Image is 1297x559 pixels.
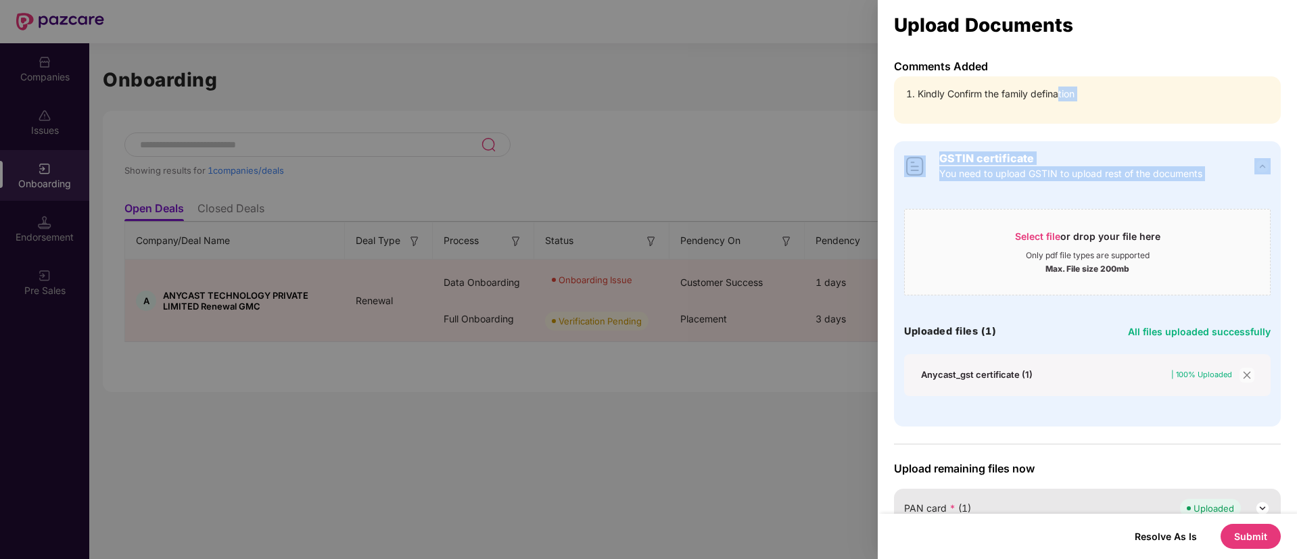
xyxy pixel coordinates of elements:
span: You need to upload GSTIN to upload rest of the documents [939,166,1202,181]
span: Select fileor drop your file hereOnly pdf file types are supportedMax. File size 200mb [905,220,1270,285]
div: or drop your file here [1015,230,1160,250]
div: Upload Documents [894,18,1281,32]
div: Anycast_gst certificate (1) [921,368,1033,381]
span: All files uploaded successfully [1128,326,1271,337]
button: Submit [1221,524,1281,549]
b: GSTIN certificate [939,151,1034,165]
img: svg+xml;base64,PHN2ZyB4bWxucz0iaHR0cDovL3d3dy53My5vcmcvMjAwMC9zdmciIHdpZHRoPSI0MCIgaGVpZ2h0PSI0MC... [904,155,926,177]
div: Only pdf file types are supported [1026,250,1150,261]
div: Max. File size 200mb [1045,261,1129,274]
img: svg+xml;base64,PHN2ZyB3aWR0aD0iMjQiIGhlaWdodD0iMjQiIHZpZXdCb3g9IjAgMCAyNCAyNCIgZmlsbD0ibm9uZSIgeG... [1254,500,1271,516]
span: Select file [1015,230,1060,242]
img: svg+xml;base64,PHN2ZyB3aWR0aD0iMjQiIGhlaWdodD0iMjQiIHZpZXdCb3g9IjAgMCAyNCAyNCIgZmlsbD0ibm9uZSIgeG... [1254,158,1271,174]
button: Resolve As Is [1121,527,1210,545]
p: Comments Added [894,59,1281,73]
span: | 100% Uploaded [1171,370,1232,379]
li: Kindly Confirm the family defination [918,87,1271,101]
div: Uploaded [1194,502,1234,515]
span: Upload remaining files now [894,462,1281,475]
span: close [1240,368,1254,383]
h4: Uploaded files (1) [904,324,996,338]
span: PAN card (1) [904,501,971,516]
